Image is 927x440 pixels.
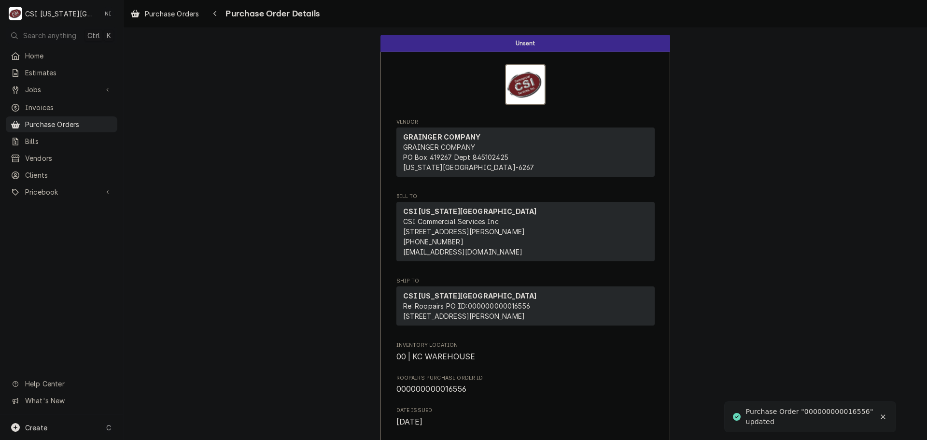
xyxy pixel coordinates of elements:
[6,133,117,149] a: Bills
[25,153,112,163] span: Vendors
[396,383,655,395] span: Roopairs Purchase Order ID
[396,416,655,428] span: Date Issued
[403,207,537,215] strong: CSI [US_STATE][GEOGRAPHIC_DATA]
[396,341,655,362] div: Inventory Location
[6,184,117,200] a: Go to Pricebook
[207,6,223,21] button: Navigate back
[396,407,655,427] div: Date Issued
[25,68,112,78] span: Estimates
[6,48,117,64] a: Home
[107,30,111,41] span: K
[25,170,112,180] span: Clients
[223,7,320,20] span: Purchase Order Details
[145,9,199,19] span: Purchase Orders
[25,187,98,197] span: Pricebook
[106,423,111,433] span: C
[396,128,655,181] div: Vendor
[396,193,655,266] div: Purchase Order Bill To
[6,150,117,166] a: Vendors
[9,7,22,20] div: C
[403,292,537,300] strong: CSI [US_STATE][GEOGRAPHIC_DATA]
[25,396,112,406] span: What's New
[25,424,47,432] span: Create
[6,99,117,115] a: Invoices
[101,7,115,20] div: Nate Ingram's Avatar
[101,7,115,20] div: NI
[9,7,22,20] div: CSI Kansas City's Avatar
[403,143,534,171] span: GRAINGER COMPANY PO Box 419267 Dept 845102425 [US_STATE][GEOGRAPHIC_DATA]-6267
[380,35,670,52] div: Status
[6,376,117,392] a: Go to Help Center
[403,248,522,256] a: [EMAIL_ADDRESS][DOMAIN_NAME]
[403,238,463,246] a: [PHONE_NUMBER]
[746,407,875,427] div: Purchase Order "000000000016556" updated
[396,118,655,126] span: Vendor
[396,118,655,181] div: Purchase Order Vendor
[403,217,525,236] span: CSI Commercial Services Inc [STREET_ADDRESS][PERSON_NAME]
[25,379,112,389] span: Help Center
[505,64,546,105] img: Logo
[396,351,655,363] span: Inventory Location
[6,116,117,132] a: Purchase Orders
[25,136,112,146] span: Bills
[6,167,117,183] a: Clients
[87,30,100,41] span: Ctrl
[396,193,655,200] span: Bill To
[25,119,112,129] span: Purchase Orders
[23,30,76,41] span: Search anything
[403,133,481,141] strong: GRAINGER COMPANY
[396,277,655,285] span: Ship To
[6,393,117,409] a: Go to What's New
[396,286,655,329] div: Ship To
[396,384,466,394] span: 000000000016556
[396,202,655,265] div: Bill To
[403,312,525,320] span: [STREET_ADDRESS][PERSON_NAME]
[25,9,96,19] div: CSI [US_STATE][GEOGRAPHIC_DATA]
[396,341,655,349] span: Inventory Location
[126,6,203,22] a: Purchase Orders
[25,102,112,113] span: Invoices
[25,85,98,95] span: Jobs
[396,374,655,395] div: Roopairs Purchase Order ID
[6,65,117,81] a: Estimates
[396,277,655,330] div: Purchase Order Ship To
[6,27,117,44] button: Search anythingCtrlK
[6,82,117,98] a: Go to Jobs
[396,128,655,177] div: Vendor
[396,407,655,414] span: Date Issued
[396,374,655,382] span: Roopairs Purchase Order ID
[396,202,655,261] div: Bill To
[403,302,530,310] span: Re: Roopairs PO ID: 000000000016556
[396,417,423,426] span: [DATE]
[396,352,476,361] span: 00 | KC WAREHOUSE
[25,51,112,61] span: Home
[396,286,655,326] div: Ship To
[516,40,535,46] span: Unsent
